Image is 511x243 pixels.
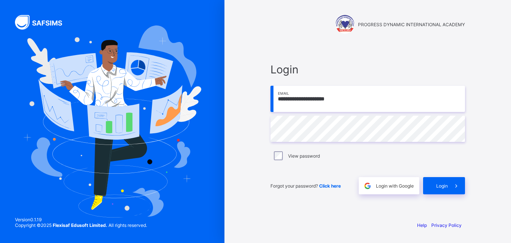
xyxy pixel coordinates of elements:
label: View password [288,153,320,159]
span: Login [436,183,448,189]
a: Help [417,222,427,228]
img: Hero Image [23,25,201,217]
span: Forgot your password? [270,183,341,189]
img: SAFSIMS Logo [15,15,71,30]
span: Login with Google [376,183,414,189]
span: Version 0.1.19 [15,217,147,222]
strong: Flexisaf Edusoft Limited. [53,222,107,228]
a: Click here [319,183,341,189]
a: Privacy Policy [431,222,462,228]
span: PROGRESS DYNAMIC INTERNATIONAL ACADEMY [358,22,465,27]
img: google.396cfc9801f0270233282035f929180a.svg [363,182,372,190]
span: Login [270,63,465,76]
span: Copyright © 2025 All rights reserved. [15,222,147,228]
